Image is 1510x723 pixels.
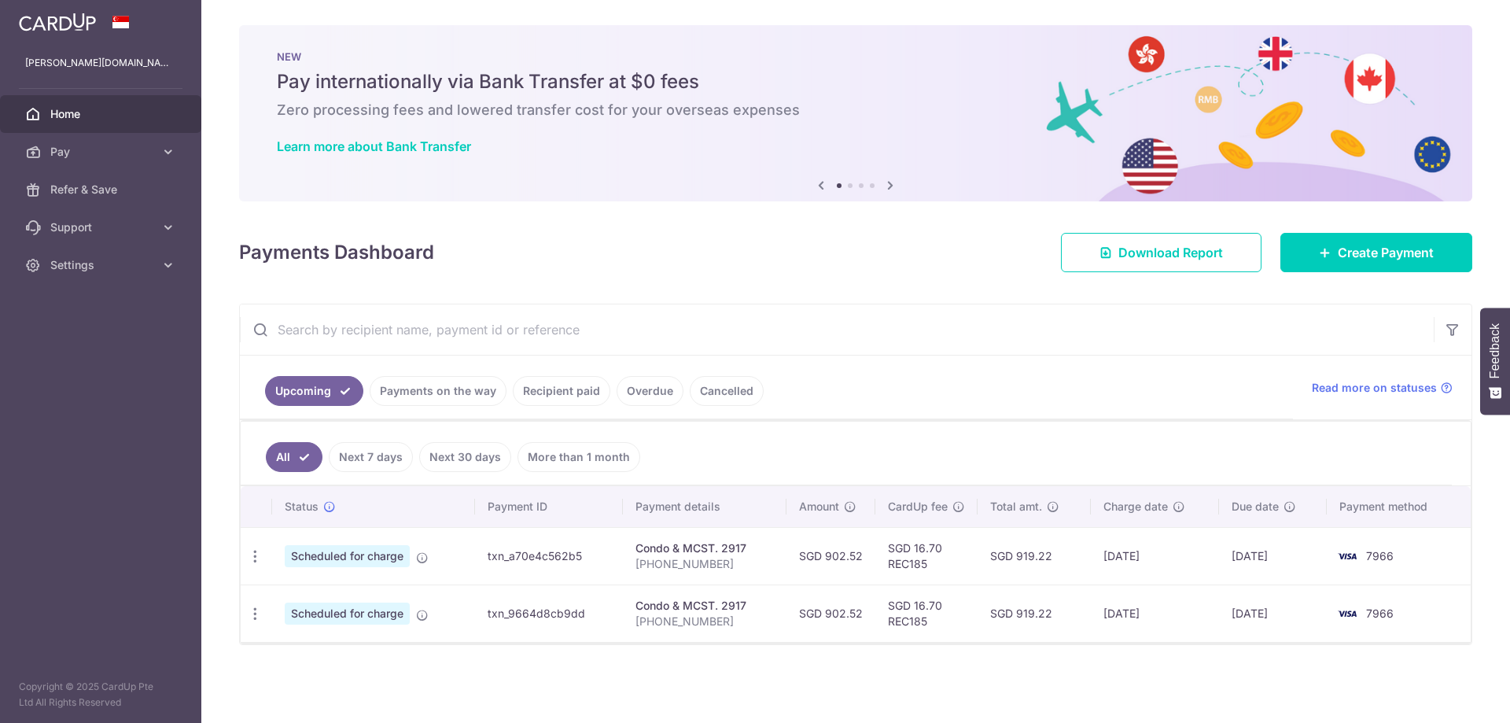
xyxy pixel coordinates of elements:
[1312,380,1453,396] a: Read more on statuses
[1219,527,1327,585] td: [DATE]
[50,144,154,160] span: Pay
[978,585,1091,642] td: SGD 919.22
[990,499,1042,515] span: Total amt.
[799,499,839,515] span: Amount
[1331,547,1363,566] img: Bank Card
[617,376,683,406] a: Overdue
[888,499,948,515] span: CardUp fee
[329,442,413,472] a: Next 7 days
[1488,323,1502,378] span: Feedback
[285,603,410,625] span: Scheduled for charge
[1312,380,1437,396] span: Read more on statuses
[1091,585,1219,642] td: [DATE]
[1091,527,1219,585] td: [DATE]
[239,238,434,267] h4: Payments Dashboard
[786,527,875,585] td: SGD 902.52
[1366,549,1394,563] span: 7966
[635,540,774,556] div: Condo & MCST. 2917
[277,138,471,154] a: Learn more about Bank Transfer
[25,55,176,71] p: [PERSON_NAME][DOMAIN_NAME][EMAIL_ADDRESS][PERSON_NAME][DOMAIN_NAME]
[475,527,622,585] td: txn_a70e4c562b5
[635,614,774,629] p: [PHONE_NUMBER]
[690,376,764,406] a: Cancelled
[1480,308,1510,415] button: Feedback - Show survey
[240,304,1434,355] input: Search by recipient name, payment id or reference
[50,219,154,235] span: Support
[277,50,1434,63] p: NEW
[513,376,610,406] a: Recipient paid
[266,442,322,472] a: All
[277,69,1434,94] h5: Pay internationally via Bank Transfer at $0 fees
[1331,604,1363,623] img: Bank Card
[875,585,978,642] td: SGD 16.70 REC185
[1061,233,1261,272] a: Download Report
[277,101,1434,120] h6: Zero processing fees and lowered transfer cost for your overseas expenses
[1219,585,1327,642] td: [DATE]
[50,106,154,122] span: Home
[475,585,622,642] td: txn_9664d8cb9dd
[1232,499,1279,515] span: Due date
[517,442,640,472] a: More than 1 month
[786,585,875,642] td: SGD 902.52
[978,527,1091,585] td: SGD 919.22
[475,486,622,527] th: Payment ID
[19,13,96,31] img: CardUp
[635,556,774,572] p: [PHONE_NUMBER]
[1338,243,1434,262] span: Create Payment
[1103,499,1168,515] span: Charge date
[50,257,154,273] span: Settings
[1280,233,1472,272] a: Create Payment
[50,182,154,197] span: Refer & Save
[1118,243,1223,262] span: Download Report
[285,499,319,515] span: Status
[265,376,363,406] a: Upcoming
[239,25,1472,201] img: Bank transfer banner
[285,545,410,567] span: Scheduled for charge
[1366,607,1394,620] span: 7966
[875,527,978,585] td: SGD 16.70 REC185
[370,376,506,406] a: Payments on the way
[635,598,774,614] div: Condo & MCST. 2917
[419,442,511,472] a: Next 30 days
[623,486,786,527] th: Payment details
[1327,486,1471,527] th: Payment method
